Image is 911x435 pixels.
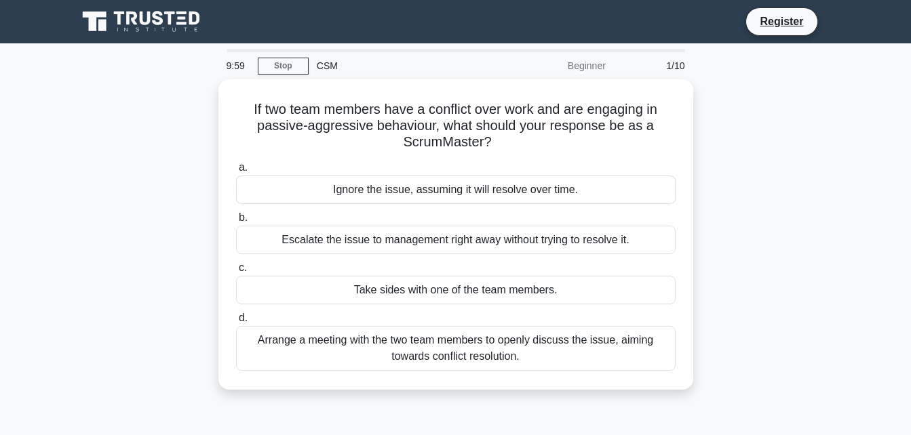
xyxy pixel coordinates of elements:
div: Ignore the issue, assuming it will resolve over time. [236,175,676,204]
div: 1/10 [614,52,693,79]
div: Beginner [495,52,614,79]
h5: If two team members have a conflict over work and are engaging in passive-aggressive behaviour, w... [235,101,677,151]
a: Stop [258,58,309,75]
div: 9:59 [218,52,258,79]
span: d. [239,312,248,323]
span: b. [239,211,248,223]
div: Arrange a meeting with the two team members to openly discuss the issue, aiming towards conflict ... [236,326,676,371]
a: Register [752,13,811,30]
span: a. [239,161,248,173]
span: c. [239,262,247,273]
div: CSM [309,52,495,79]
div: Escalate the issue to management right away without trying to resolve it. [236,226,676,254]
div: Take sides with one of the team members. [236,276,676,304]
